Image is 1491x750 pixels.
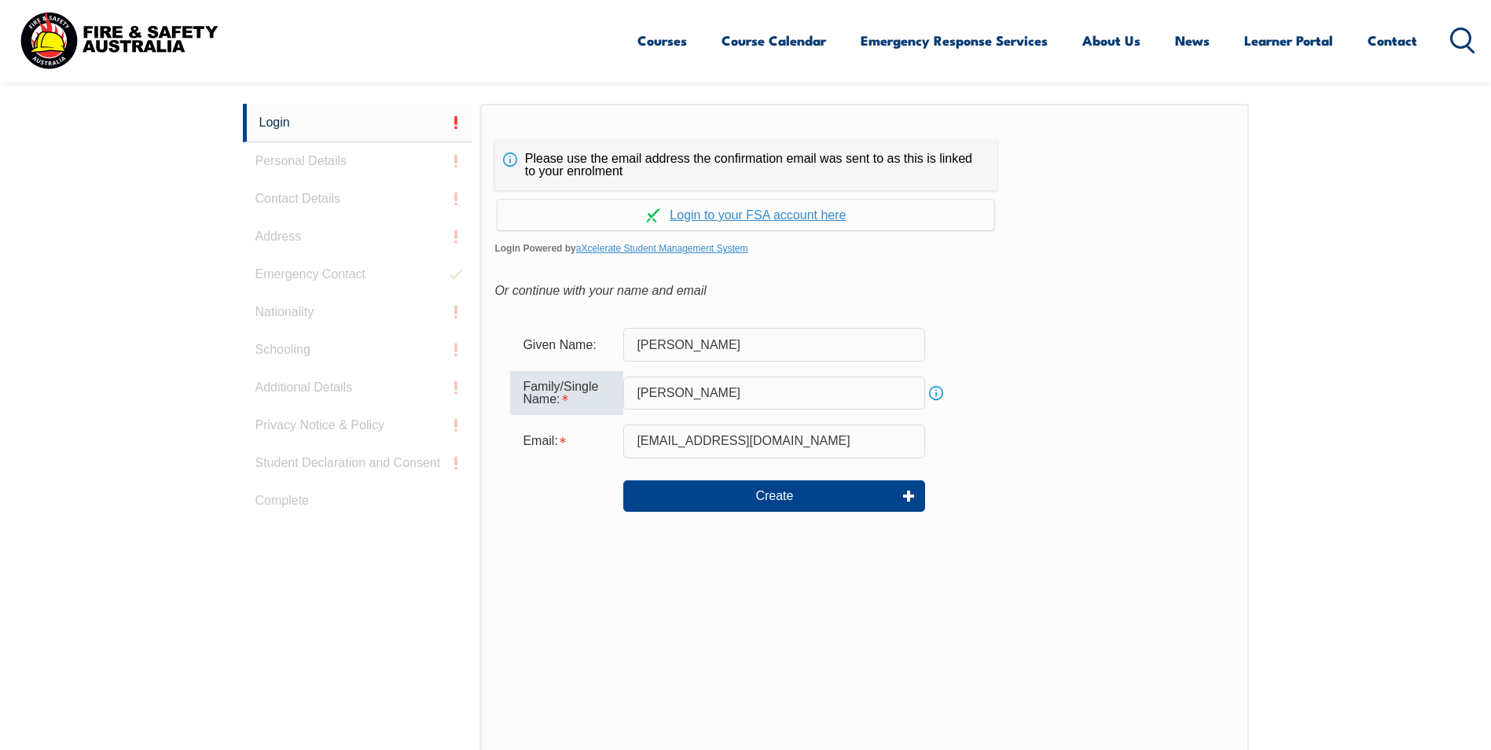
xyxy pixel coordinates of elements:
a: Login [243,104,472,142]
div: Email is required. [510,426,623,456]
img: Log in withaxcelerate [646,208,660,222]
a: Learner Portal [1244,20,1333,61]
a: Emergency Response Services [861,20,1048,61]
a: Course Calendar [722,20,826,61]
div: Or continue with your name and email [494,279,1234,303]
a: aXcelerate Student Management System [576,243,748,254]
div: Given Name: [510,329,623,359]
div: Family/Single Name is required. [510,371,623,415]
a: News [1175,20,1210,61]
div: Please use the email address the confirmation email was sent to as this is linked to your enrolment [494,140,997,190]
span: Login Powered by [494,237,1234,260]
a: Contact [1368,20,1417,61]
a: About Us [1082,20,1140,61]
a: Info [925,382,947,404]
button: Create [623,480,925,512]
a: Courses [637,20,687,61]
